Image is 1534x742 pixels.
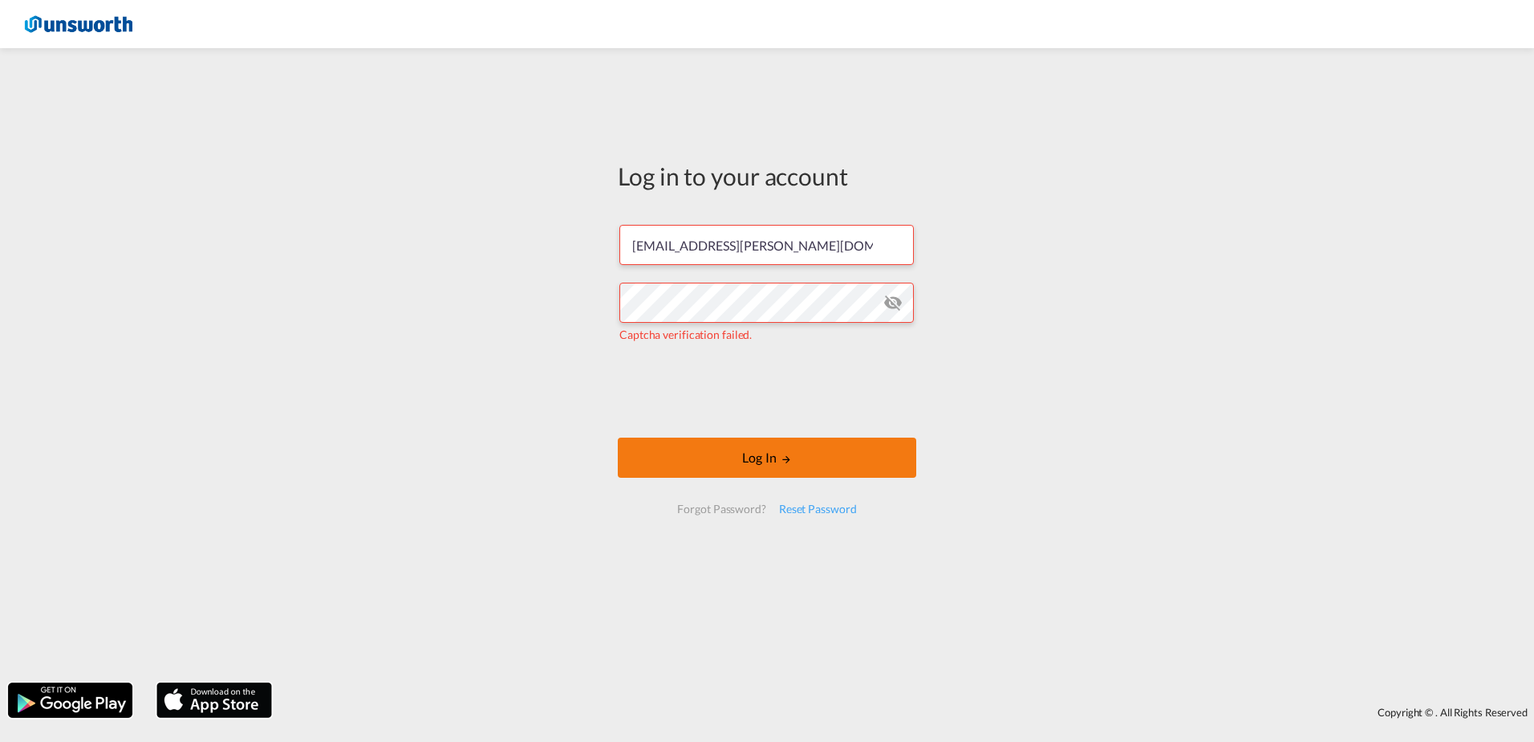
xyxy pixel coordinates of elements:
[883,293,903,312] md-icon: icon-eye-off
[155,681,274,720] img: apple.png
[280,699,1534,726] div: Copyright © . All Rights Reserved
[619,328,752,341] span: Captcha verification failed.
[24,6,132,43] img: 3748d800213711f08852f18dcb6d8936.jpg
[619,225,914,265] input: Enter email/phone number
[645,359,889,422] iframe: reCAPTCHA
[773,495,863,524] div: Reset Password
[6,681,134,720] img: google.png
[618,438,916,478] button: LOGIN
[618,159,916,193] div: Log in to your account
[671,495,772,524] div: Forgot Password?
